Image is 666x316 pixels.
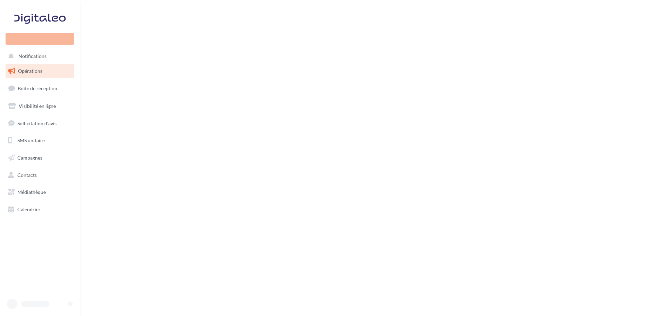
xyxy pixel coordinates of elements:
[17,155,42,161] span: Campagnes
[4,168,76,182] a: Contacts
[4,64,76,78] a: Opérations
[4,133,76,148] a: SMS unitaire
[18,85,57,91] span: Boîte de réception
[18,53,46,59] span: Notifications
[17,206,41,212] span: Calendrier
[17,172,37,178] span: Contacts
[17,137,45,143] span: SMS unitaire
[18,68,42,74] span: Opérations
[4,116,76,131] a: Sollicitation d'avis
[4,202,76,217] a: Calendrier
[17,120,57,126] span: Sollicitation d'avis
[6,33,74,45] div: Nouvelle campagne
[4,151,76,165] a: Campagnes
[19,103,56,109] span: Visibilité en ligne
[4,99,76,113] a: Visibilité en ligne
[17,189,46,195] span: Médiathèque
[4,81,76,96] a: Boîte de réception
[4,185,76,199] a: Médiathèque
